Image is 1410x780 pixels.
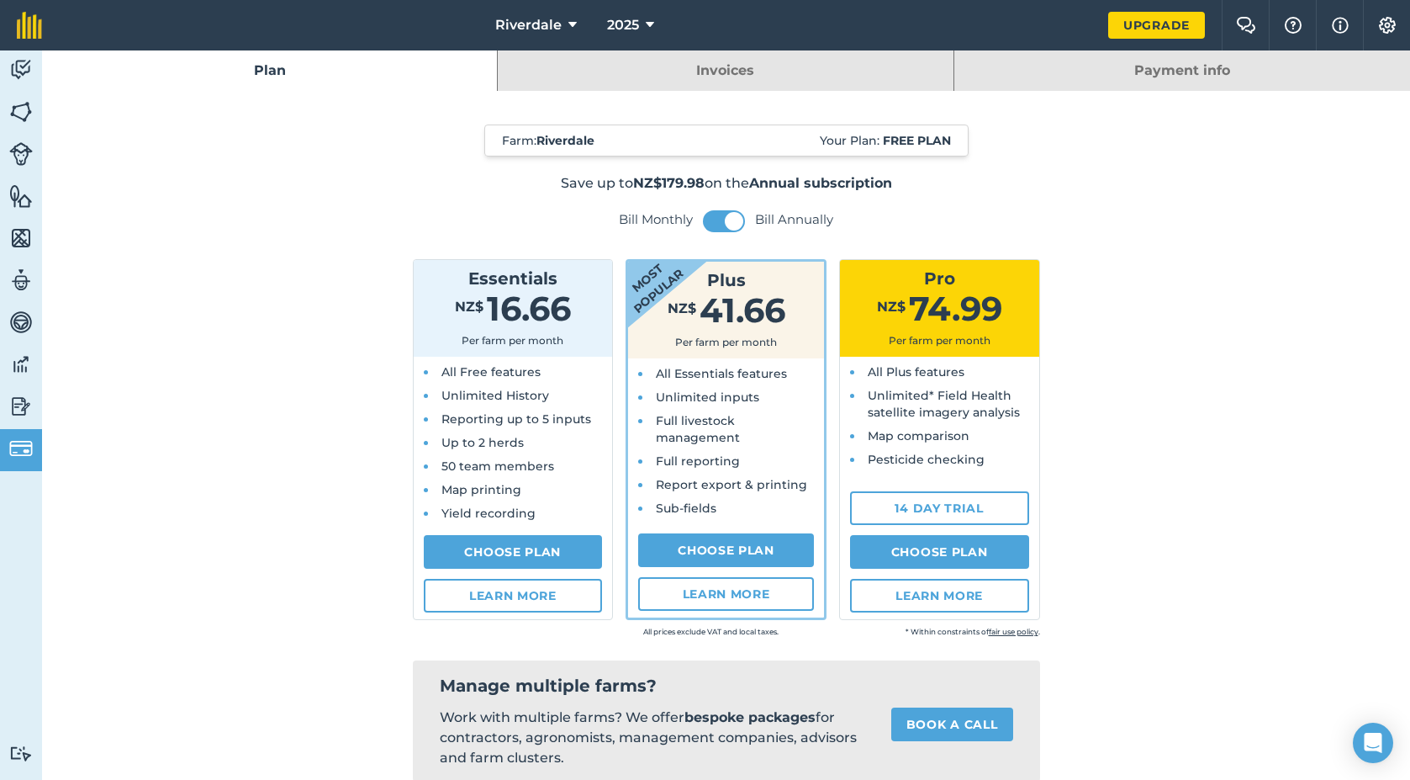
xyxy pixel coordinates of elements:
[17,12,42,39] img: fieldmargin Logo
[441,482,521,497] span: Map printing
[633,175,705,191] strong: NZ$179.98
[656,390,759,405] span: Unlimited inputs
[441,364,541,379] span: All Free features
[9,226,33,251] img: svg+xml;base64,PHN2ZyB4bWxucz0iaHR0cDovL3d3dy53My5vcmcvMjAwMC9zdmciIHdpZHRoPSI1NiIgaGVpZ2h0PSI2MC...
[924,268,955,289] span: Pro
[468,268,557,289] span: Essentials
[9,310,33,335] img: svg+xml;base64,PD94bWwgdmVyc2lvbj0iMS4wIiBlbmNvZGluZz0idXRmLTgiPz4KPCEtLSBHZW5lcmF0b3I6IEFkb2JlIE...
[656,477,807,492] span: Report export & printing
[1377,17,1397,34] img: A cog icon
[424,535,603,569] a: Choose Plan
[441,459,554,474] span: 50 team members
[1108,12,1205,39] a: Upgrade
[462,334,563,347] span: Per farm per month
[684,709,816,725] strong: bespoke packages
[707,270,746,290] span: Plus
[954,50,1410,91] a: Payment info
[9,142,33,166] img: svg+xml;base64,PD94bWwgdmVyc2lvbj0iMS4wIiBlbmNvZGluZz0idXRmLTgiPz4KPCEtLSBHZW5lcmF0b3I6IEFkb2JlIE...
[517,623,779,640] small: All prices exclude VAT and local taxes.
[9,746,33,761] img: svg+xml;base64,PD94bWwgdmVyc2lvbj0iMS4wIiBlbmNvZGluZz0idXRmLTgiPz4KPCEtLSBHZW5lcmF0b3I6IEFkb2JlIE...
[9,437,33,460] img: svg+xml;base64,PD94bWwgdmVyc2lvbj0iMS4wIiBlbmNvZGluZz0idXRmLTgiPz4KPCEtLSBHZW5lcmF0b3I6IEFkb2JlIE...
[656,413,740,445] span: Full livestock management
[877,299,906,315] span: NZ$
[749,175,892,191] strong: Annual subscription
[868,428,969,443] span: Map comparison
[9,394,33,419] img: svg+xml;base64,PD94bWwgdmVyc2lvbj0iMS4wIiBlbmNvZGluZz0idXRmLTgiPz4KPCEtLSBHZW5lcmF0b3I6IEFkb2JlIE...
[779,623,1040,640] small: * Within constraints of .
[638,577,814,611] a: Learn more
[868,452,985,467] span: Pesticide checking
[889,334,990,347] span: Per farm per month
[502,132,594,149] span: Farm :
[1353,723,1393,763] div: Open Intercom Messenger
[668,300,696,316] span: NZ$
[536,133,594,148] strong: Riverdale
[424,579,603,613] a: Learn more
[9,183,33,209] img: svg+xml;base64,PHN2ZyB4bWxucz0iaHR0cDovL3d3dy53My5vcmcvMjAwMC9zdmciIHdpZHRoPSI1NiIgaGVpZ2h0PSI2MC...
[1283,17,1303,34] img: A question mark icon
[755,211,833,228] label: Bill Annually
[9,99,33,125] img: svg+xml;base64,PHN2ZyB4bWxucz0iaHR0cDovL3d3dy53My5vcmcvMjAwMC9zdmciIHdpZHRoPSI1NiIgaGVpZ2h0PSI2MC...
[909,288,1002,329] span: 74.99
[850,535,1029,569] a: Choose Plan
[700,289,785,331] span: 41.66
[441,506,536,521] span: Yield recording
[440,708,864,768] p: Work with multiple farms? We offer for contractors, agronomists, management companies, advisors a...
[1332,15,1349,35] img: svg+xml;base64,PHN2ZyB4bWxucz0iaHR0cDovL3d3dy53My5vcmcvMjAwMC9zdmciIHdpZHRoPSIxNyIgaGVpZ2h0PSIxNy...
[9,268,33,293] img: svg+xml;base64,PD94bWwgdmVyc2lvbj0iMS4wIiBlbmNvZGluZz0idXRmLTgiPz4KPCEtLSBHZW5lcmF0b3I6IEFkb2JlIE...
[578,213,716,341] strong: Most popular
[9,57,33,82] img: svg+xml;base64,PD94bWwgdmVyc2lvbj0iMS4wIiBlbmNvZGluZz0idXRmLTgiPz4KPCEtLSBHZW5lcmF0b3I6IEFkb2JlIE...
[9,352,33,377] img: svg+xml;base64,PD94bWwgdmVyc2lvbj0iMS4wIiBlbmNvZGluZz0idXRmLTgiPz4KPCEtLSBHZW5lcmF0b3I6IEFkb2JlIE...
[42,50,497,91] a: Plan
[455,299,483,315] span: NZ$
[441,411,591,427] span: Reporting up to 5 inputs
[883,133,951,148] strong: Free plan
[441,435,524,450] span: Up to 2 herds
[607,15,639,35] span: 2025
[487,288,571,329] span: 16.66
[656,366,787,381] span: All Essentials features
[656,454,740,469] span: Full reporting
[820,132,951,149] span: Your Plan:
[1236,17,1256,34] img: Two speech bubbles overlapping with the left bubble in the forefront
[619,211,693,228] label: Bill Monthly
[891,708,1013,741] a: Book a call
[868,388,1020,420] span: Unlimited* Field Health satellite imagery analysis
[638,533,814,567] a: Choose Plan
[498,50,953,91] a: Invoices
[656,501,716,516] span: Sub-fields
[441,388,549,403] span: Unlimited History
[298,173,1154,194] p: Save up to on the
[850,491,1029,525] a: 14 day trial
[495,15,562,35] span: Riverdale
[440,674,1013,698] h2: Manage multiple farms?
[850,579,1029,613] a: Learn more
[989,627,1038,636] a: fair use policy
[868,364,964,379] span: All Plus features
[675,336,777,348] span: Per farm per month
